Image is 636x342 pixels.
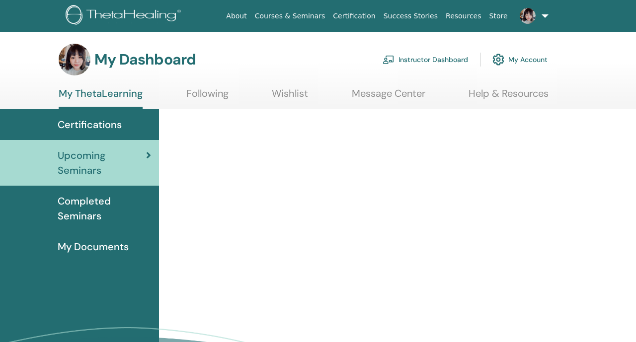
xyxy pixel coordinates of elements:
[442,7,485,25] a: Resources
[329,7,379,25] a: Certification
[383,49,468,70] a: Instructor Dashboard
[58,239,129,254] span: My Documents
[58,148,146,178] span: Upcoming Seminars
[94,51,196,68] h3: My Dashboard
[186,87,229,107] a: Following
[66,5,184,27] img: logo.png
[352,87,425,107] a: Message Center
[59,87,143,109] a: My ThetaLearning
[58,117,122,132] span: Certifications
[380,7,442,25] a: Success Stories
[58,194,151,223] span: Completed Seminars
[469,87,549,107] a: Help & Resources
[383,55,395,64] img: chalkboard-teacher.svg
[59,44,90,75] img: default.jpg
[222,7,250,25] a: About
[485,7,512,25] a: Store
[520,8,536,24] img: default.jpg
[492,49,548,70] a: My Account
[251,7,329,25] a: Courses & Seminars
[272,87,308,107] a: Wishlist
[492,51,504,68] img: cog.svg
